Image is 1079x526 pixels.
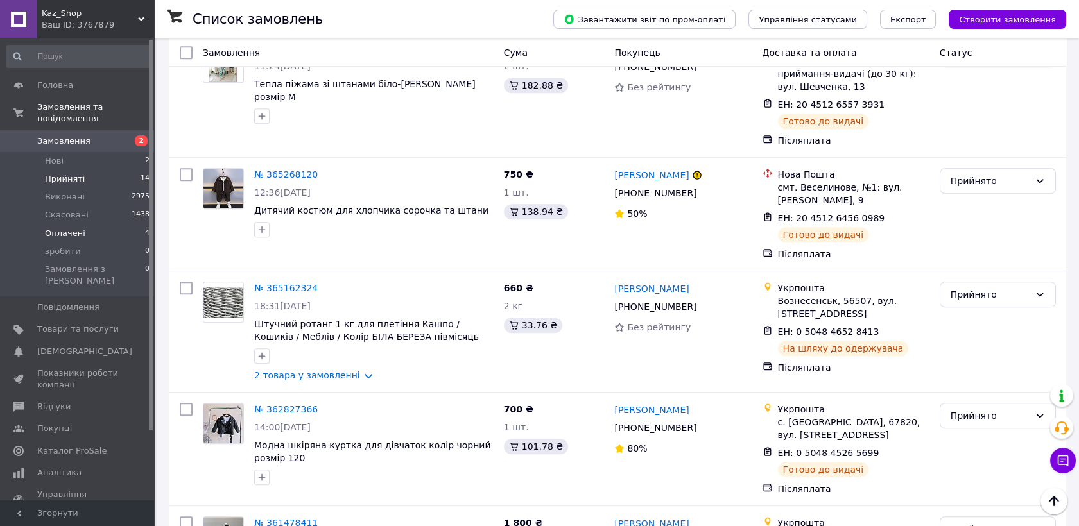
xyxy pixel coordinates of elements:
[254,79,476,102] a: Тепла піжама зі штанами біло-[PERSON_NAME] розмір M
[254,319,479,342] a: Штучний ротанг 1 кг для плетіння Кашпо / Кошиків / Меблів / Колір БІЛА БЕРЕЗА півмісяць
[614,169,689,182] a: [PERSON_NAME]
[504,283,533,293] span: 660 ₴
[936,13,1066,24] a: Створити замовлення
[778,403,929,416] div: Укрпошта
[778,55,929,93] div: с. Верхня Рожанка, Пункт приймання-видачі (до 30 кг): вул. Шевченка, 13
[37,101,154,124] span: Замовлення та повідомлення
[42,8,138,19] span: Kaz_Shop
[763,47,857,58] span: Доставка та оплата
[612,58,699,76] div: [PHONE_NUMBER]
[614,47,660,58] span: Покупець
[778,416,929,441] div: с. [GEOGRAPHIC_DATA], 67820, вул. [STREET_ADDRESS]
[778,282,929,294] div: Укрпошта
[37,401,71,412] span: Відгуки
[1040,488,1067,514] button: Наверх
[627,443,647,454] span: 80%
[45,264,145,287] span: Замовлення з [PERSON_NAME]
[504,204,568,219] div: 138.94 ₴
[37,489,119,512] span: Управління сайтом
[135,135,148,146] span: 2
[37,423,72,434] span: Покупці
[778,448,879,458] span: ЕН: 0 5048 4526 5699
[778,134,929,147] div: Післяплата
[37,445,107,457] span: Каталог ProSale
[145,155,150,167] span: 2
[564,13,725,25] span: Завантажити звіт по пром-оплаті
[949,10,1066,29] button: Створити замовлення
[45,173,85,185] span: Прийняті
[940,47,972,58] span: Статус
[45,155,64,167] span: Нові
[778,181,929,207] div: смт. Веселинове, №1: вул. [PERSON_NAME], 9
[627,322,691,332] span: Без рейтингу
[42,19,154,31] div: Ваш ID: 3767879
[1050,448,1076,473] button: Чат з покупцем
[45,191,85,203] span: Виконані
[778,168,929,181] div: Нова Пошта
[193,12,323,27] h1: Список замовлень
[778,361,929,374] div: Післяплата
[627,82,691,92] span: Без рейтингу
[778,248,929,260] div: Післяплата
[132,209,150,221] span: 1438
[254,169,318,180] a: № 365268120
[203,287,243,317] img: Фото товару
[759,15,857,24] span: Управління статусами
[612,419,699,437] div: [PHONE_NUMBER]
[37,80,73,91] span: Головна
[959,15,1056,24] span: Створити замовлення
[132,191,150,203] span: 2975
[504,404,533,414] span: 700 ₴
[203,168,244,209] a: Фото товару
[45,209,89,221] span: Скасовані
[504,169,533,180] span: 750 ₴
[254,205,488,216] a: Дитячий костюм для хлопчика сорочка та штани
[254,187,311,198] span: 12:36[DATE]
[612,184,699,202] div: [PHONE_NUMBER]
[145,228,150,239] span: 4
[145,246,150,257] span: 0
[141,173,150,185] span: 14
[254,283,318,293] a: № 365162324
[45,228,85,239] span: Оплачені
[880,10,937,29] button: Експорт
[890,15,926,24] span: Експорт
[778,482,929,495] div: Післяплата
[37,323,119,335] span: Товари та послуги
[254,440,491,463] span: Модна шкіряна куртка для дівчаток колір чорний розмір 120
[612,298,699,316] div: [PHONE_NUMBER]
[203,169,243,208] img: Фото товару
[145,264,150,287] span: 0
[614,403,689,416] a: [PERSON_NAME]
[627,208,647,219] span: 50%
[37,301,99,313] span: Повідомлення
[553,10,736,29] button: Завантажити звіт по пром-оплаті
[951,409,1030,423] div: Прийнято
[37,368,119,391] span: Показники роботи компанії
[778,99,885,110] span: ЕН: 20 4512 6557 3931
[254,404,318,414] a: № 362827366
[504,301,522,311] span: 2 кг
[203,403,243,443] img: Фото товару
[778,462,869,477] div: Готово до видачі
[6,45,151,68] input: Пошук
[778,294,929,320] div: Вознесенськ, 56507, вул. [STREET_ADDRESS]
[504,187,529,198] span: 1 шт.
[778,227,869,242] div: Готово до видачі
[614,282,689,295] a: [PERSON_NAME]
[748,10,867,29] button: Управління статусами
[254,422,311,432] span: 14:00[DATE]
[45,246,81,257] span: зробити
[778,213,885,223] span: ЕН: 20 4512 6456 0989
[37,346,132,357] span: [DEMOGRAPHIC_DATA]
[504,47,528,58] span: Cума
[504,318,562,333] div: 33.76 ₴
[203,47,260,58] span: Замовлення
[951,287,1030,301] div: Прийнято
[37,135,91,147] span: Замовлення
[254,370,360,380] a: 2 товара у замовленні
[951,174,1030,188] div: Прийнято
